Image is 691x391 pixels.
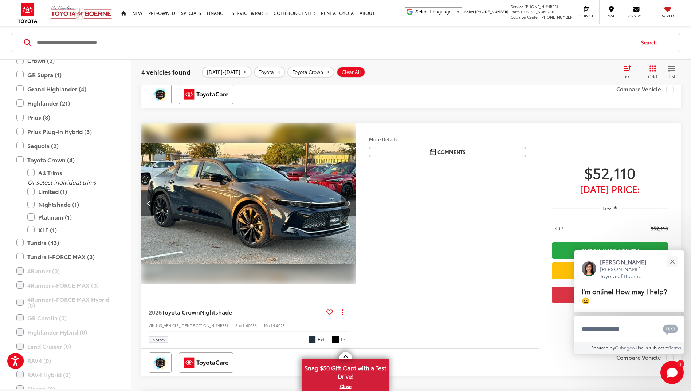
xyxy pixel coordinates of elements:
label: Tundra i-FORCE MAX (3) [16,250,115,263]
span: In Stock [152,338,165,341]
span: 60056 [246,323,257,328]
label: Toyota Crown (4) [16,154,115,166]
button: Previous image [141,190,156,216]
span: Int. [341,336,349,343]
span: Service [511,4,523,9]
span: [US_VEHICLE_IDENTIFICATION_NUMBER] [156,323,228,328]
span: Map [603,13,619,18]
a: Check Availability [552,242,668,259]
span: [PHONE_NUMBER] [525,4,558,9]
span: [DATE]-[DATE] [207,69,240,75]
label: Crown (2) [16,54,115,67]
label: RAV4 Hybrid (0) [16,368,115,381]
span: 2026 [149,308,162,316]
button: Select sort value [620,65,640,79]
span: List [668,73,675,79]
span: Contact [628,13,645,18]
label: Prius (8) [16,111,115,124]
label: Land Cruiser (0) [16,340,115,353]
span: Clear All [342,69,361,75]
span: Grid [648,73,657,79]
label: Highlander Hybrid (0) [16,326,115,339]
a: 2026 Toyota Toyota Crown Nightshade2026 Toyota Toyota Crown Nightshade2026 Toyota Toyota Crown Ni... [141,123,357,284]
button: remove Toyota%20Crown [287,67,334,78]
label: XLE (1) [27,224,115,236]
span: Select Language [415,9,452,15]
label: 4Runner i-FORCE MAX (0) [16,279,115,292]
h4: More Details [369,137,526,142]
textarea: Type your message [574,316,684,342]
span: Toyota [259,69,274,75]
span: [PHONE_NUMBER] [521,9,554,14]
label: Highlander (21) [16,97,115,110]
span: Nightshade [200,308,232,316]
span: Service [578,13,595,18]
label: 4Runner i-FORCE MAX Hybrid (0) [16,293,115,312]
img: Comments [430,149,436,155]
span: Sales [464,9,474,14]
span: 4 vehicles found [141,67,191,76]
img: 2026 Toyota Toyota Crown Nightshade [141,123,357,284]
span: [DATE] Price: [552,185,668,193]
span: Model: [264,323,276,328]
button: Actions [336,306,349,319]
span: Comments [437,149,466,155]
label: Platinum (1) [27,211,115,224]
span: Collision Center [511,14,539,20]
button: Chat with SMS [661,321,680,337]
span: Less [602,205,612,212]
label: Compare Vehicle [616,354,674,361]
span: Toyota Crown [293,69,323,75]
span: $52,110 [552,163,668,182]
a: Value Your Trade [552,262,668,279]
button: Get Price Now [552,287,668,303]
label: Prius Plug-in Hybrid (3) [16,125,115,138]
div: 2026 Toyota Toyota Crown Nightshade 2 [141,123,357,284]
button: Clear All [337,67,365,78]
img: Toyota Safety Sense Vic Vaughan Toyota of Boerne Boerne TX [150,354,170,371]
img: ToyotaCare Vic Vaughan Toyota of Boerne Boerne TX [180,86,232,103]
label: GR Supra (1) [16,68,115,81]
input: Search by Make, Model, or Keyword [36,34,634,51]
svg: Text [663,324,678,335]
button: Next image [341,190,356,216]
span: Serviced by [591,344,615,351]
svg: Start Chat [660,361,684,384]
i: Or select individual trims [27,178,96,186]
span: Stock: [235,323,246,328]
span: Parts [511,9,520,14]
label: Limited (1) [27,185,115,198]
a: Gubagoo. [615,344,636,351]
span: [PHONE_NUMBER] [475,9,509,14]
button: remove Toyota [254,67,285,78]
span: dropdown dots [342,309,343,315]
p: [PERSON_NAME] [600,258,654,266]
button: Search [634,33,667,52]
a: 2026Toyota CrownNightshade [149,308,323,316]
span: Storm Cloud [309,336,316,343]
label: GR Corolla (0) [16,312,115,324]
span: [PHONE_NUMBER] [540,14,574,20]
label: Tundra (43) [16,236,115,249]
label: All Trims [27,166,115,179]
button: Comments [369,147,526,157]
span: ​ [454,9,454,15]
button: remove 2026-2026 [202,67,252,78]
img: Toyota Safety Sense Vic Vaughan Toyota of Boerne Boerne TX [150,86,170,103]
span: ▼ [456,9,460,15]
span: Ext. [318,336,326,343]
span: Toyota Crown [162,308,200,316]
button: Close [664,254,680,270]
img: ToyotaCare Vic Vaughan Toyota of Boerne Boerne TX [180,354,232,371]
span: Saved [660,13,676,18]
span: I'm online! How may I help? 😀 [582,287,667,305]
span: Black Leather [332,336,339,343]
button: Toggle Chat Window [660,361,684,384]
button: Grid View [640,65,663,79]
span: Snag $50 Gift Card with a Test Drive! [303,360,389,382]
label: RAV4 (0) [16,354,115,367]
label: Compare Vehicle [616,86,674,93]
span: VIN: [149,323,156,328]
a: Select Language​ [415,9,460,15]
span: TSRP: [552,225,565,232]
